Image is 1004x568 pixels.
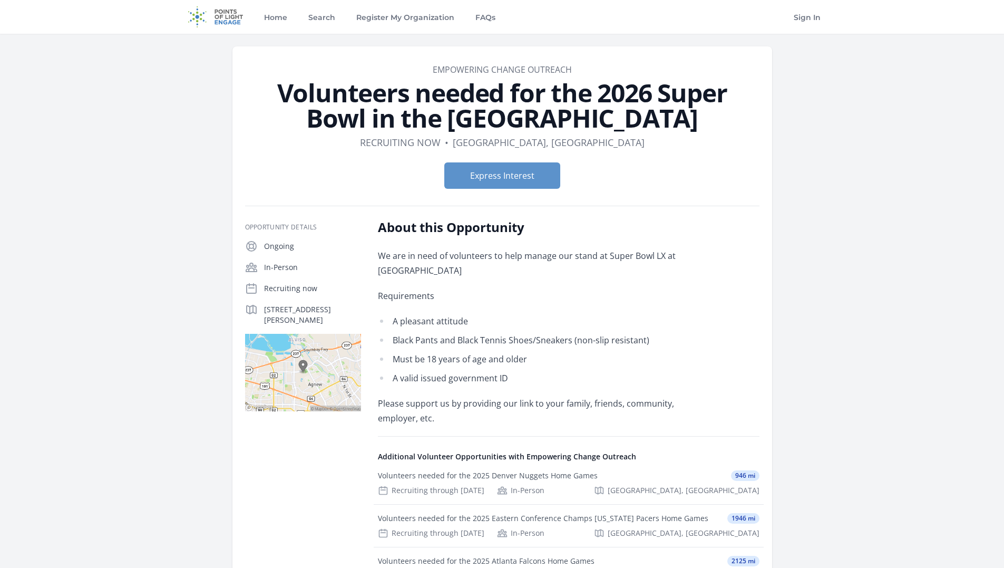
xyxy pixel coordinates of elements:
div: Volunteers needed for the 2025 Eastern Conference Champs [US_STATE] Pacers Home Games [378,513,708,524]
span: [GEOGRAPHIC_DATA], [GEOGRAPHIC_DATA] [608,528,759,538]
div: In-Person [497,528,544,538]
div: • [445,135,449,150]
p: In-Person [264,262,361,273]
h3: Opportunity Details [245,223,361,232]
a: Empowering Change Outreach [433,64,572,75]
h4: Additional Volunteer Opportunities with Empowering Change Outreach [378,451,759,462]
a: Volunteers needed for the 2025 Denver Nuggets Home Games 946 mi Recruiting through [DATE] In-Pers... [374,462,764,504]
span: 2125 mi [727,556,759,566]
li: A pleasant attitude [378,314,686,329]
li: A valid issued government ID [378,371,686,386]
p: Ongoing [264,241,361,252]
div: Volunteers needed for the 2025 Atlanta Falcons Home Games [378,556,594,566]
li: Must be 18 years of age and older [378,352,686,367]
div: In-Person [497,485,544,496]
li: Black Pants and Black Tennis Shoes/Sneakers (non-slip resistant) [378,333,686,348]
img: Map [245,334,361,411]
span: 946 mi [731,470,759,481]
button: Express Interest [444,162,560,189]
div: Recruiting through [DATE] [378,528,484,538]
p: Requirements [378,288,686,303]
p: Recruiting now [264,283,361,294]
div: Recruiting through [DATE] [378,485,484,496]
p: Please support us by providing our link to your family, friends, community, employer, etc. [378,396,686,426]
h2: About this Opportunity [378,219,686,236]
h1: Volunteers needed for the 2026 Super Bowl in the [GEOGRAPHIC_DATA] [245,80,759,131]
p: We are in need of volunteers to help manage our stand at Super Bowl LX at [GEOGRAPHIC_DATA] [378,248,686,278]
dd: Recruiting now [360,135,441,150]
p: [STREET_ADDRESS][PERSON_NAME] [264,304,361,325]
div: Volunteers needed for the 2025 Denver Nuggets Home Games [378,470,598,481]
a: Volunteers needed for the 2025 Eastern Conference Champs [US_STATE] Pacers Home Games 1946 mi Rec... [374,505,764,547]
span: 1946 mi [727,513,759,524]
span: [GEOGRAPHIC_DATA], [GEOGRAPHIC_DATA] [608,485,759,496]
dd: [GEOGRAPHIC_DATA], [GEOGRAPHIC_DATA] [453,135,645,150]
